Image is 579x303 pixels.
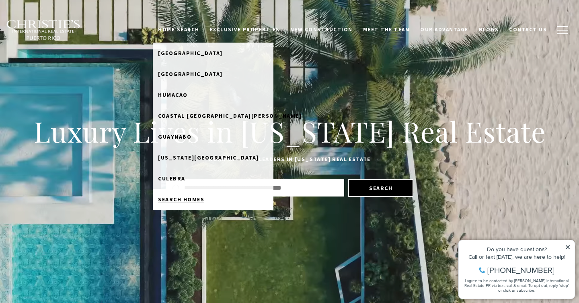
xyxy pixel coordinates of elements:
a: Home Search [153,22,205,37]
span: Search Homes [158,196,204,203]
button: Search [348,179,413,197]
div: Do you have questions? [8,18,116,24]
p: Work with the leaders in [US_STATE] Real Estate [28,155,551,164]
a: Blogs [474,22,504,37]
a: New Construction [285,22,358,37]
a: Culebra [153,168,273,189]
a: Meet the Team [358,22,415,37]
a: Coastal San Juan [153,105,273,126]
a: Guaynabo [153,126,273,147]
a: Puerto Rico West Coast [153,147,273,168]
span: [US_STATE][GEOGRAPHIC_DATA] [158,154,259,161]
span: Humacao [158,91,188,98]
div: Call or text [DATE], we are here to help! [8,26,116,31]
span: Exclusive Properties [210,26,280,33]
span: Guaynabo [158,133,191,140]
span: Blogs [479,26,499,33]
span: I agree to be contacted by [PERSON_NAME] International Real Estate PR via text, call & email. To ... [10,49,115,65]
a: Exclusive Properties [205,22,285,37]
span: [GEOGRAPHIC_DATA] [158,49,223,57]
span: Our Advantage [420,26,468,33]
span: Culebra [158,175,185,182]
a: search [153,189,273,210]
a: Humacao [153,84,273,105]
span: [PHONE_NUMBER] [33,38,100,46]
span: Coastal [GEOGRAPHIC_DATA][PERSON_NAME] [158,112,302,119]
img: Christie's International Real Estate black text logo [6,20,81,41]
button: button [552,18,573,42]
span: New Construction [290,26,353,33]
a: Our Advantage [415,22,474,37]
span: [GEOGRAPHIC_DATA] [158,70,223,78]
h1: Luxury Lives in [US_STATE] Real Estate [28,114,551,149]
a: Rio Grande [153,63,273,84]
a: Dorado Beach [153,43,273,63]
span: Contact Us [509,26,547,33]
